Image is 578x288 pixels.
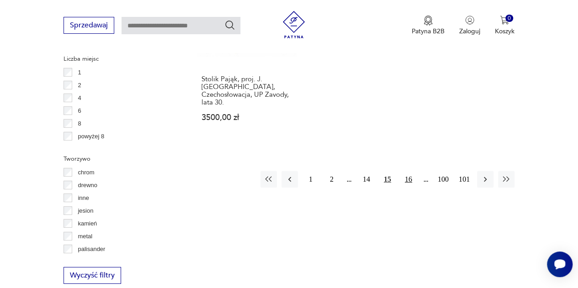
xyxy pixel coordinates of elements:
div: 0 [505,15,513,22]
img: Ikonka użytkownika [465,16,474,25]
img: Ikona medalu [424,16,433,26]
p: 1 [78,68,81,78]
p: sklejka [78,257,96,267]
button: 0Koszyk [495,16,514,36]
img: Patyna - sklep z meblami i dekoracjami vintage [280,11,308,38]
button: Zaloguj [459,16,480,36]
p: 3500,00 zł [202,114,293,121]
button: 101 [456,171,472,188]
button: 14 [358,171,375,188]
button: Patyna B2B [412,16,445,36]
h3: Stolik Pająk, proj. J. [GEOGRAPHIC_DATA], Czechosłowacja, UP Zavody, lata 30. [202,75,293,106]
a: Sprzedawaj [64,23,114,29]
p: metal [78,231,92,241]
p: 8 [78,119,81,129]
p: powyżej 8 [78,131,104,141]
p: inne [78,193,89,203]
a: Ikona medaluPatyna B2B [412,16,445,36]
p: palisander [78,244,105,254]
p: kamień [78,219,97,229]
button: Sprzedawaj [64,17,114,34]
button: 1 [302,171,319,188]
p: jesion [78,206,93,216]
img: Ikona koszyka [500,16,509,25]
p: Zaloguj [459,27,480,36]
p: chrom [78,168,94,178]
p: Patyna B2B [412,27,445,36]
button: 15 [379,171,396,188]
button: Szukaj [224,20,235,31]
button: 100 [435,171,451,188]
p: 4 [78,93,81,103]
button: 2 [323,171,340,188]
p: drewno [78,180,97,190]
button: 16 [400,171,417,188]
iframe: Smartsupp widget button [547,251,573,277]
p: 6 [78,106,81,116]
button: Wyczyść filtry [64,267,121,284]
p: 2 [78,80,81,90]
p: Koszyk [495,27,514,36]
p: Liczba miejsc [64,54,175,64]
p: Tworzywo [64,154,175,164]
